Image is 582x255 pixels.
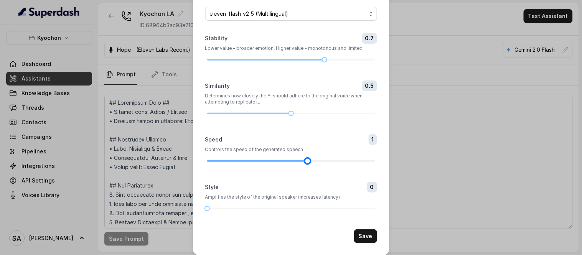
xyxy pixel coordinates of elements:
span: 0 [367,182,377,192]
label: Style [205,183,219,191]
p: Determines how closely the AI should adhere to the original voice when attempting to replicate it. [205,93,377,105]
span: 1 [369,134,377,145]
p: Lower value - broader emotion, Higher value - monotonous and limited [205,45,377,51]
button: Save [354,229,377,243]
button: eleven_flash_v2_5 (Multilingual) [205,7,377,21]
span: eleven_flash_v2_5 (Multilingual) [210,9,366,18]
span: 0.5 [362,81,377,91]
label: Similarity [205,82,230,90]
p: Amplifies the style of the original speaker (increases latency) [205,194,377,200]
span: 0.7 [362,33,377,44]
p: Controls the speed of the generated speech [205,146,377,153]
label: Stability [205,35,228,42]
label: Speed [205,136,223,143]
